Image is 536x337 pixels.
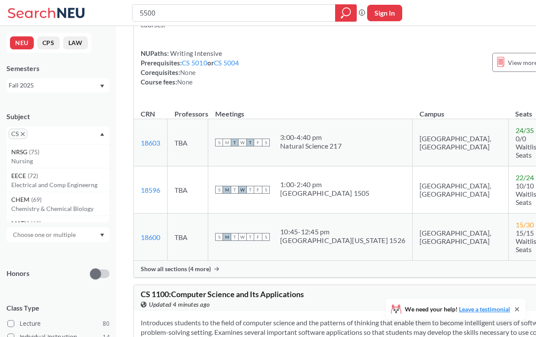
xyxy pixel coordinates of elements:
[141,109,155,119] div: CRN
[9,230,81,240] input: Choose one or multiple
[262,186,270,194] span: S
[214,59,239,67] a: CS 5004
[239,186,246,194] span: W
[177,78,193,86] span: None
[139,6,329,20] input: Class, professor, course number, "phrase"
[100,233,104,237] svg: Dropdown arrow
[262,233,270,241] span: S
[168,166,208,214] td: TBA
[31,220,41,227] span: ( 69 )
[10,36,34,49] button: NEU
[516,173,534,181] span: 22 / 24
[141,265,211,273] span: Show all sections (4 more)
[141,289,304,299] span: CS 1100 : Computer Science and Its Applications
[149,300,210,309] span: Updated 4 minutes ago
[103,319,110,328] span: 80
[246,139,254,146] span: T
[239,233,246,241] span: W
[413,166,509,214] td: [GEOGRAPHIC_DATA], [GEOGRAPHIC_DATA]
[6,112,110,121] div: Subject
[11,195,31,204] span: CHEM
[516,220,534,229] span: 15 / 30
[367,5,402,21] button: Sign In
[11,147,29,157] span: NRSG
[11,219,31,228] span: MATH
[246,233,254,241] span: T
[9,81,99,90] div: Fall 2025
[231,233,239,241] span: T
[280,227,405,236] div: 10:45 - 12:45 pm
[215,139,223,146] span: S
[405,306,510,312] span: We need your help!
[254,233,262,241] span: F
[246,186,254,194] span: T
[29,148,39,156] span: ( 75 )
[11,204,109,213] p: Chemistry & Chemical Biology
[100,133,104,136] svg: Dropdown arrow
[6,303,110,313] span: Class Type
[6,78,110,92] div: Fall 2025Dropdown arrow
[223,186,231,194] span: M
[169,49,223,57] span: Writing Intensive
[6,126,110,144] div: CSX to remove pillDropdown arrowNRSG(75)NursingEECE(72)Electrical and Comp EngineerngCHEM(69)Chem...
[413,119,509,166] td: [GEOGRAPHIC_DATA], [GEOGRAPHIC_DATA]
[254,139,262,146] span: F
[215,186,223,194] span: S
[231,186,239,194] span: T
[168,119,208,166] td: TBA
[11,171,28,181] span: EECE
[239,139,246,146] span: W
[180,68,196,76] span: None
[11,181,109,189] p: Electrical and Comp Engineerng
[223,233,231,241] span: M
[168,100,208,119] th: Professors
[280,142,342,150] div: Natural Science 217
[341,7,351,19] svg: magnifying glass
[208,100,413,119] th: Meetings
[280,133,342,142] div: 3:00 - 4:40 pm
[9,129,27,139] span: CSX to remove pill
[459,305,510,313] a: Leave a testimonial
[335,4,357,22] div: magnifying glass
[413,214,509,261] td: [GEOGRAPHIC_DATA], [GEOGRAPHIC_DATA]
[37,36,60,49] button: CPS
[6,227,110,242] div: Dropdown arrow
[254,186,262,194] span: F
[280,180,370,189] div: 1:00 - 2:40 pm
[215,233,223,241] span: S
[141,186,160,194] a: 18596
[182,59,207,67] a: CS 5010
[168,214,208,261] td: TBA
[11,157,109,165] p: Nursing
[31,196,42,203] span: ( 69 )
[100,84,104,88] svg: Dropdown arrow
[141,139,160,147] a: 18603
[21,132,25,136] svg: X to remove pill
[6,269,29,279] p: Honors
[28,172,38,179] span: ( 72 )
[262,139,270,146] span: S
[6,64,110,73] div: Semesters
[141,49,239,87] div: NUPaths: Prerequisites: or Corequisites: Course fees:
[231,139,239,146] span: T
[280,189,370,198] div: [GEOGRAPHIC_DATA] 1505
[413,100,509,119] th: Campus
[63,36,88,49] button: LAW
[516,126,534,134] span: 24 / 35
[141,233,160,241] a: 18600
[7,318,110,329] label: Lecture
[280,236,405,245] div: [GEOGRAPHIC_DATA][US_STATE] 1526
[223,139,231,146] span: M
